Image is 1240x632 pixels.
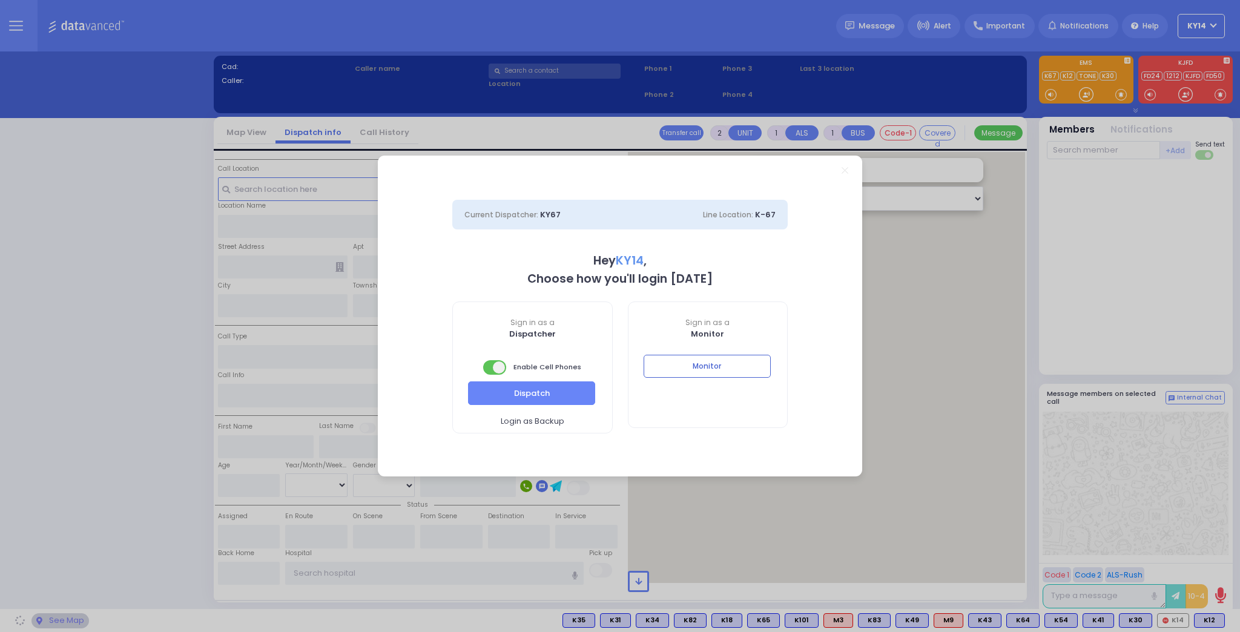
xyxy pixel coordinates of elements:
a: Close [842,167,848,174]
b: Choose how you'll login [DATE] [527,271,713,287]
span: K-67 [755,209,776,220]
span: KY14 [616,252,644,269]
span: Current Dispatcher: [464,209,538,220]
span: Login as Backup [501,415,564,427]
b: Dispatcher [509,328,556,340]
span: Enable Cell Phones [483,359,581,376]
button: Dispatch [468,381,595,404]
span: Sign in as a [628,317,788,328]
b: Monitor [691,328,724,340]
span: KY67 [540,209,561,220]
span: Line Location: [703,209,753,220]
span: Sign in as a [453,317,612,328]
b: Hey , [593,252,647,269]
button: Monitor [644,355,771,378]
